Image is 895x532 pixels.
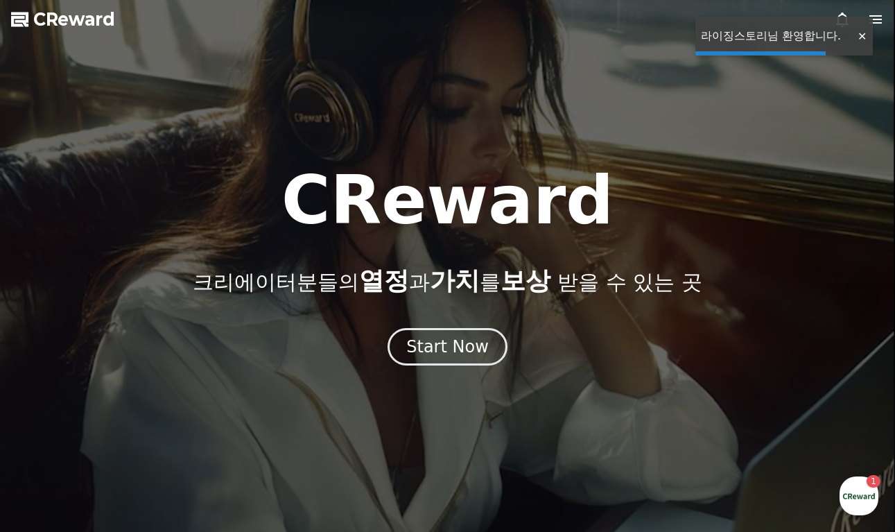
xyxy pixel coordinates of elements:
[359,266,409,295] span: 열정
[33,8,115,31] span: CReward
[281,167,614,234] h1: CReward
[388,328,507,366] button: Start Now
[406,336,489,358] div: Start Now
[193,267,702,295] p: 크리에이터분들의 과 를 받을 수 있는 곳
[501,266,550,295] span: 보상
[11,8,115,31] a: CReward
[430,266,480,295] span: 가치
[388,342,507,355] a: Start Now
